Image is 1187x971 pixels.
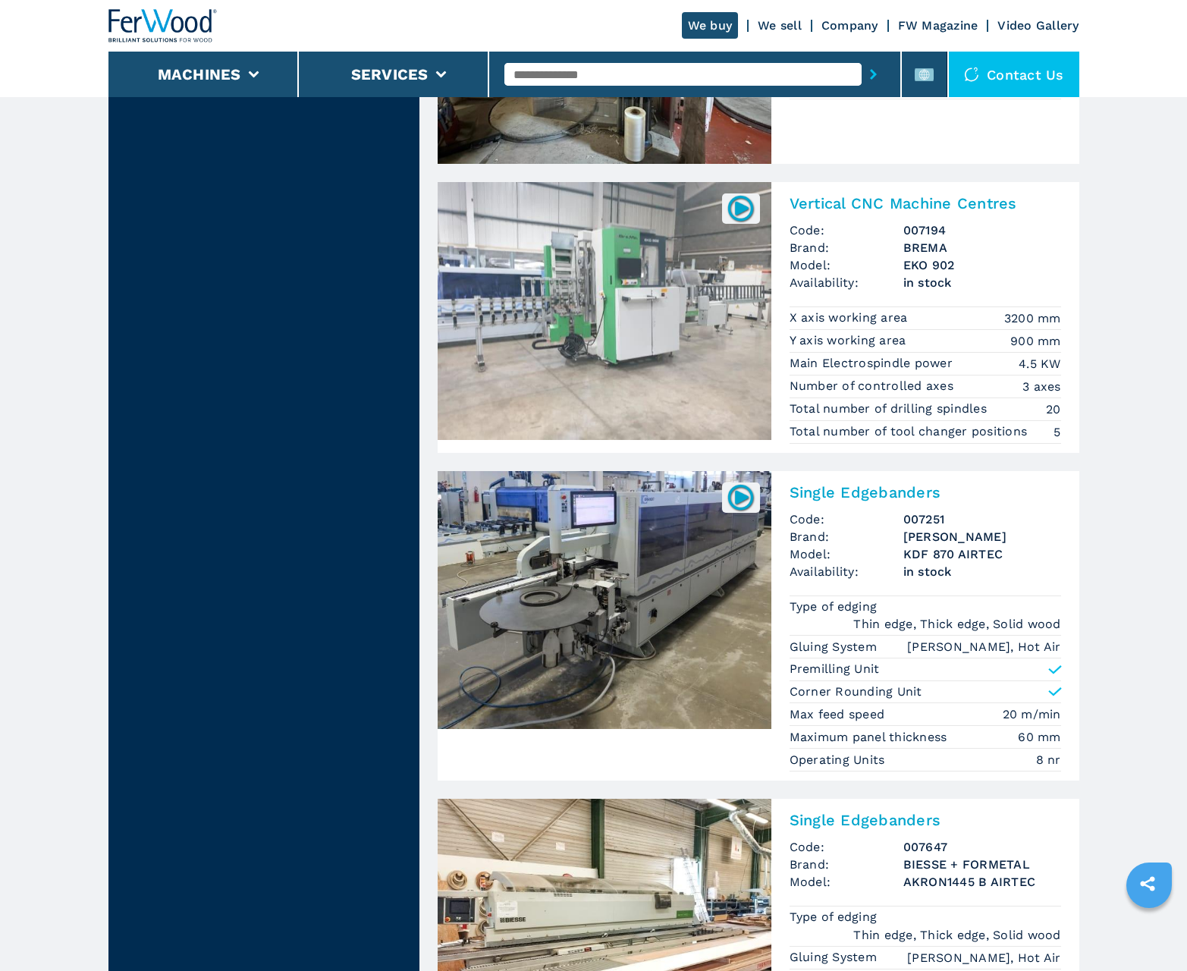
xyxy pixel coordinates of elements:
p: Main Electrospindle power [790,355,957,372]
em: 900 mm [1010,332,1061,350]
em: 60 mm [1018,728,1060,746]
a: Single Edgebanders BRANDT KDF 870 AIRTEC007251Single EdgebandersCode:007251Brand:[PERSON_NAME]Mod... [438,471,1079,781]
h3: [PERSON_NAME] [903,528,1061,545]
a: FW Magazine [898,18,978,33]
h3: 007647 [903,838,1061,856]
a: We sell [758,18,802,33]
em: 3 axes [1022,378,1061,395]
span: Brand: [790,856,903,873]
span: Code: [790,511,903,528]
p: Gluing System [790,949,881,966]
p: Total number of drilling spindles [790,401,991,417]
a: Video Gallery [997,18,1079,33]
em: 4.5 KW [1019,355,1061,372]
span: Brand: [790,528,903,545]
p: Type of edging [790,599,881,615]
em: 20 m/min [1003,705,1061,723]
em: Thin edge, Thick edge, Solid wood [853,926,1060,944]
span: Brand: [790,239,903,256]
div: Contact us [949,52,1079,97]
p: Total number of tool changer positions [790,423,1032,440]
img: Vertical CNC Machine Centres BREMA EKO 902 [438,182,771,440]
span: Availability: [790,274,903,291]
span: in stock [903,274,1061,291]
p: Max feed speed [790,706,889,723]
em: Thin edge, Thick edge, Solid wood [853,615,1060,633]
h3: BREMA [903,239,1061,256]
p: Number of controlled axes [790,378,958,394]
h3: AKRON1445 B AIRTEC [903,873,1061,891]
a: sharethis [1129,865,1167,903]
em: 3200 mm [1004,310,1061,327]
span: Code: [790,222,903,239]
em: [PERSON_NAME], Hot Air [907,949,1061,966]
a: Vertical CNC Machine Centres BREMA EKO 902007194Vertical CNC Machine CentresCode:007194Brand:BREM... [438,182,1079,453]
img: 007194 [726,193,755,223]
h3: BIESSE + FORMETAL [903,856,1061,873]
p: Corner Rounding Unit [790,683,922,700]
span: Model: [790,256,903,274]
button: Services [351,65,429,83]
p: Y axis working area [790,332,910,349]
em: [PERSON_NAME], Hot Air [907,638,1061,655]
a: Company [821,18,878,33]
h2: Single Edgebanders [790,811,1061,829]
h2: Single Edgebanders [790,483,1061,501]
h3: EKO 902 [903,256,1061,274]
button: submit-button [862,57,885,92]
em: 20 [1046,401,1061,418]
p: Operating Units [790,752,889,768]
a: We buy [682,12,739,39]
span: Availability: [790,563,903,580]
h3: 007251 [903,511,1061,528]
span: in stock [903,563,1061,580]
p: Gluing System [790,639,881,655]
p: X axis working area [790,310,912,326]
p: Maximum panel thickness [790,729,951,746]
em: 5 [1054,423,1060,441]
img: Contact us [964,67,979,82]
img: Single Edgebanders BRANDT KDF 870 AIRTEC [438,471,771,729]
h3: KDF 870 AIRTEC [903,545,1061,563]
img: Ferwood [108,9,218,42]
h2: Vertical CNC Machine Centres [790,194,1061,212]
iframe: Chat [1123,903,1176,960]
img: 007251 [726,482,755,512]
p: Type of edging [790,909,881,925]
em: 8 nr [1036,751,1061,768]
p: Premilling Unit [790,661,880,677]
span: Model: [790,873,903,891]
button: Machines [158,65,241,83]
h3: 007194 [903,222,1061,239]
span: Code: [790,838,903,856]
span: Model: [790,545,903,563]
